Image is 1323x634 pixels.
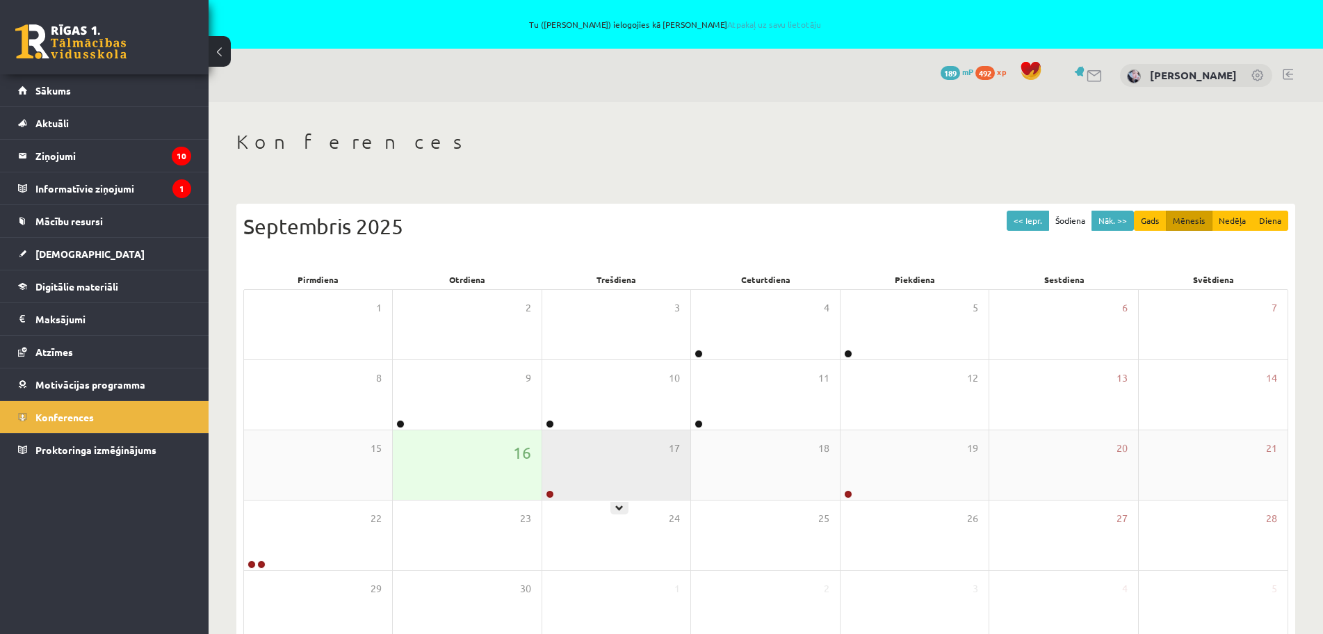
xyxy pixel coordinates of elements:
i: 1 [172,179,191,198]
span: 8 [376,371,382,386]
span: 23 [520,511,531,526]
a: 492 xp [975,66,1013,77]
a: Rīgas 1. Tālmācības vidusskola [15,24,127,59]
span: 2 [824,581,829,596]
a: Mācību resursi [18,205,191,237]
a: Atzīmes [18,336,191,368]
button: Gads [1134,211,1167,231]
span: 24 [669,511,680,526]
button: Nedēļa [1212,211,1253,231]
span: 28 [1266,511,1277,526]
span: 25 [818,511,829,526]
span: Atzīmes [35,346,73,358]
span: 12 [967,371,978,386]
span: Proktoringa izmēģinājums [35,444,156,456]
span: 4 [1122,581,1128,596]
span: 26 [967,511,978,526]
span: 492 [975,66,995,80]
div: Ceturtdiena [691,270,841,289]
span: xp [997,66,1006,77]
button: << Iepr. [1007,211,1049,231]
a: [DEMOGRAPHIC_DATA] [18,238,191,270]
span: [DEMOGRAPHIC_DATA] [35,247,145,260]
span: 15 [371,441,382,456]
legend: Informatīvie ziņojumi [35,172,191,204]
a: 189 mP [941,66,973,77]
span: 30 [520,581,531,596]
div: Otrdiena [393,270,542,289]
span: 1 [674,581,680,596]
span: 22 [371,511,382,526]
legend: Ziņojumi [35,140,191,172]
span: 19 [967,441,978,456]
div: Sestdiena [990,270,1139,289]
button: Nāk. >> [1091,211,1134,231]
span: Aktuāli [35,117,69,129]
a: Informatīvie ziņojumi1 [18,172,191,204]
a: Ziņojumi10 [18,140,191,172]
div: Pirmdiena [243,270,393,289]
span: 3 [973,581,978,596]
a: Motivācijas programma [18,368,191,400]
div: Trešdiena [542,270,691,289]
span: 7 [1272,300,1277,316]
a: Atpakaļ uz savu lietotāju [727,19,821,30]
span: 29 [371,581,382,596]
span: 13 [1117,371,1128,386]
h1: Konferences [236,130,1295,154]
span: 4 [824,300,829,316]
div: Piekdiena [841,270,990,289]
span: 10 [669,371,680,386]
span: 2 [526,300,531,316]
span: 189 [941,66,960,80]
span: 5 [973,300,978,316]
a: Aktuāli [18,107,191,139]
span: Mācību resursi [35,215,103,227]
a: Maksājumi [18,303,191,335]
span: 21 [1266,441,1277,456]
button: Mēnesis [1166,211,1212,231]
span: Sākums [35,84,71,97]
span: 17 [669,441,680,456]
div: Septembris 2025 [243,211,1288,242]
a: Proktoringa izmēģinājums [18,434,191,466]
span: 16 [513,441,531,464]
legend: Maksājumi [35,303,191,335]
span: Motivācijas programma [35,378,145,391]
span: Tu ([PERSON_NAME]) ielogojies kā [PERSON_NAME] [160,20,1191,29]
span: mP [962,66,973,77]
span: 18 [818,441,829,456]
span: 5 [1272,581,1277,596]
button: Diena [1252,211,1288,231]
span: Konferences [35,411,94,423]
span: 9 [526,371,531,386]
a: Sākums [18,74,191,106]
span: 20 [1117,441,1128,456]
a: Konferences [18,401,191,433]
span: 11 [818,371,829,386]
span: 1 [376,300,382,316]
span: 6 [1122,300,1128,316]
span: 14 [1266,371,1277,386]
span: 3 [674,300,680,316]
img: Viktorija Iļjina [1127,70,1141,83]
div: Svētdiena [1139,270,1288,289]
span: Digitālie materiāli [35,280,118,293]
a: Digitālie materiāli [18,270,191,302]
span: 27 [1117,511,1128,526]
a: [PERSON_NAME] [1150,68,1237,82]
i: 10 [172,147,191,165]
button: Šodiena [1048,211,1092,231]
